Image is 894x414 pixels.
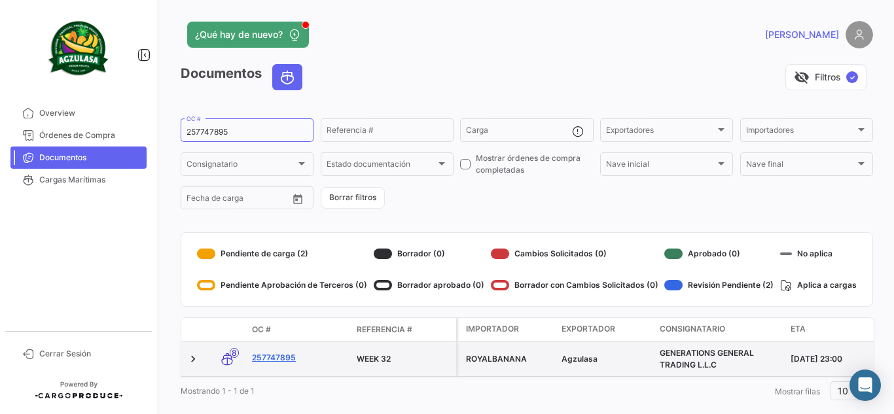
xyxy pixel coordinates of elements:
[10,169,147,191] a: Cargas Marítimas
[197,243,367,264] div: Pendiente de carga (2)
[785,64,867,90] button: visibility_offFiltros✓
[10,124,147,147] a: Órdenes de Compra
[247,319,351,341] datatable-header-cell: OC #
[838,385,848,396] span: 10
[606,162,715,171] span: Nave inicial
[357,353,451,365] div: WEEK 32
[187,196,210,205] input: Desde
[846,21,873,48] img: placeholder-user.png
[660,348,754,370] span: GENERATIONS GENERAL TRADING L.L.C
[230,348,239,358] span: 8
[288,189,308,209] button: Open calendar
[765,28,839,41] span: [PERSON_NAME]
[780,275,857,296] div: Aplica a cargas
[491,275,658,296] div: Borrador con Cambios Solicitados (0)
[252,352,346,364] a: 257747895
[476,152,593,176] span: Mostrar órdenes de compra completadas
[187,353,200,366] a: Expand/Collapse Row
[556,318,654,341] datatable-header-cell: Exportador
[187,22,309,48] button: ¿Qué hay de nuevo?
[746,162,855,171] span: Nave final
[321,187,385,209] button: Borrar filtros
[39,348,141,360] span: Cerrar Sesión
[39,152,141,164] span: Documentos
[327,162,436,171] span: Estado documentación
[195,28,283,41] span: ¿Qué hay de nuevo?
[252,324,271,336] span: OC #
[458,318,556,341] datatable-header-cell: Importador
[606,128,715,137] span: Exportadores
[351,319,456,341] datatable-header-cell: Referencia #
[846,71,858,83] span: ✓
[219,196,268,205] input: Hasta
[39,174,141,186] span: Cargas Marítimas
[664,243,774,264] div: Aprobado (0)
[562,323,615,335] span: Exportador
[775,387,820,396] span: Mostrar filas
[10,147,147,169] a: Documentos
[357,324,412,336] span: Referencia #
[181,386,255,396] span: Mostrando 1 - 1 de 1
[466,323,519,335] span: Importador
[39,129,141,141] span: Órdenes de Compra
[181,64,306,90] h3: Documentos
[273,65,302,90] button: Ocean
[849,370,881,401] div: Abrir Intercom Messenger
[660,323,725,335] span: Consignatario
[791,353,878,365] div: [DATE] 23:00
[374,275,484,296] div: Borrador aprobado (0)
[491,243,658,264] div: Cambios Solicitados (0)
[664,275,774,296] div: Revisión Pendiente (2)
[374,243,484,264] div: Borrador (0)
[562,353,649,365] div: Agzulasa
[791,323,806,335] span: ETA
[207,324,247,335] datatable-header-cell: Modo de Transporte
[466,353,551,365] div: ROYALBANANA
[785,318,884,341] datatable-header-cell: ETA
[746,128,855,137] span: Importadores
[187,162,296,171] span: Consignatario
[780,243,857,264] div: No aplica
[10,102,147,124] a: Overview
[46,16,111,81] img: agzulasa-logo.png
[197,275,367,296] div: Pendiente Aprobación de Terceros (0)
[794,69,810,85] span: visibility_off
[654,318,785,341] datatable-header-cell: Consignatario
[39,107,141,119] span: Overview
